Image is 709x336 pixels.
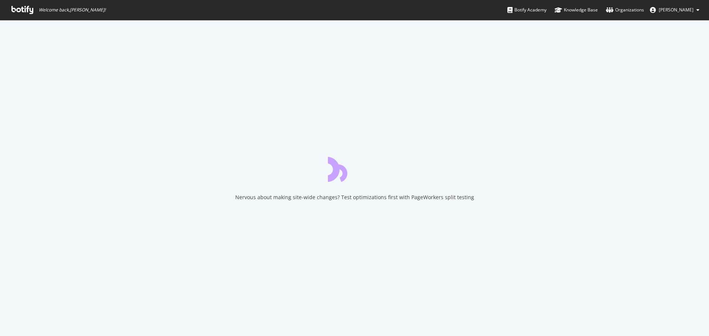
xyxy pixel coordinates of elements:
[39,7,106,13] span: Welcome back, [PERSON_NAME] !
[555,6,598,14] div: Knowledge Base
[507,6,547,14] div: Botify Academy
[659,7,693,13] span: Hannah Vespalec
[235,194,474,201] div: Nervous about making site-wide changes? Test optimizations first with PageWorkers split testing
[606,6,644,14] div: Organizations
[328,155,381,182] div: animation
[644,4,705,16] button: [PERSON_NAME]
